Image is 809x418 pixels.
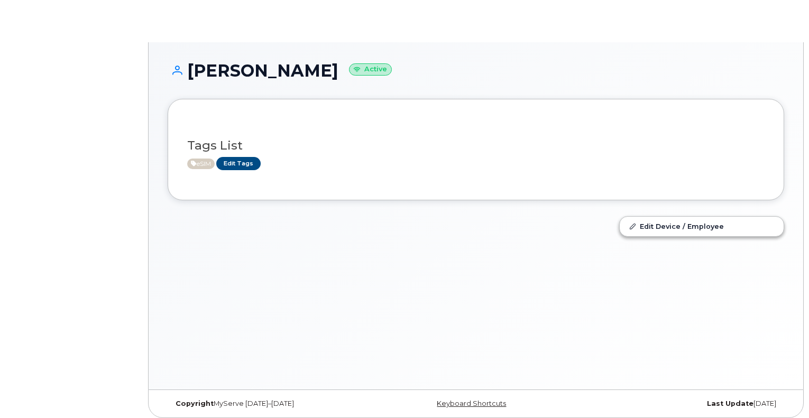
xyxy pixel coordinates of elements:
[176,400,214,407] strong: Copyright
[168,400,373,408] div: MyServe [DATE]–[DATE]
[216,157,261,170] a: Edit Tags
[168,61,784,80] h1: [PERSON_NAME]
[578,400,784,408] div: [DATE]
[437,400,506,407] a: Keyboard Shortcuts
[620,217,784,236] a: Edit Device / Employee
[707,400,753,407] strong: Last Update
[349,63,392,76] small: Active
[187,159,215,169] span: Active
[187,139,765,152] h3: Tags List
